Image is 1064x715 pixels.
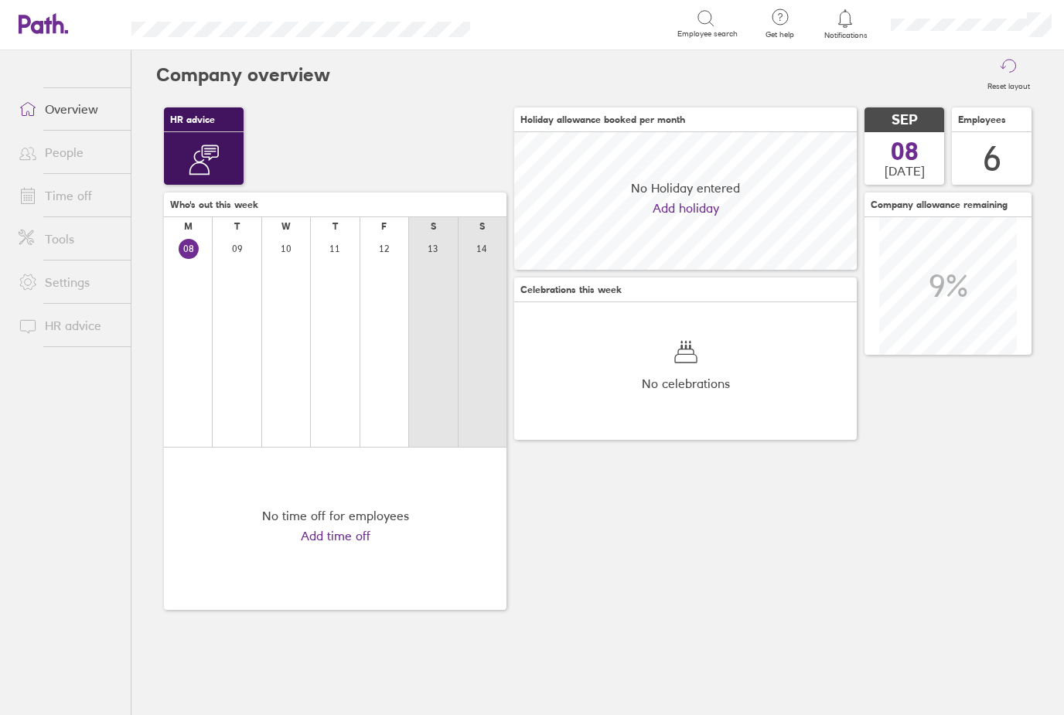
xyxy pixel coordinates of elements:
[642,376,730,390] span: No celebrations
[170,114,215,125] span: HR advice
[6,267,131,298] a: Settings
[512,16,551,30] div: Search
[820,8,871,40] a: Notifications
[381,221,387,232] div: F
[176,175,231,386] div: Get expert help and advice on employment law, employee contracts and HR with NatWest Mentor.
[6,94,131,124] a: Overview
[520,284,622,295] span: Celebrations this week
[156,50,330,100] h2: Company overview
[6,180,131,211] a: Time off
[184,221,193,232] div: M
[520,114,685,125] span: Holiday allowance booked per month
[978,50,1039,100] button: Reset layout
[431,221,436,232] div: S
[871,199,1008,210] span: Company allowance remaining
[332,221,338,232] div: T
[6,137,131,168] a: People
[653,201,719,215] a: Add holiday
[885,164,925,178] span: [DATE]
[755,30,805,39] span: Get help
[983,139,1001,179] div: 6
[6,310,131,341] a: HR advice
[978,77,1039,91] label: Reset layout
[820,31,871,40] span: Notifications
[631,181,740,195] span: No Holiday entered
[262,509,409,523] div: No time off for employees
[958,114,1006,125] span: Employees
[6,223,131,254] a: Tools
[301,529,370,543] a: Add time off
[170,199,258,210] span: Who's out this week
[234,221,240,232] div: T
[677,29,738,39] span: Employee search
[479,221,485,232] div: S
[891,139,919,164] span: 08
[892,112,918,128] span: SEP
[281,221,291,232] div: W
